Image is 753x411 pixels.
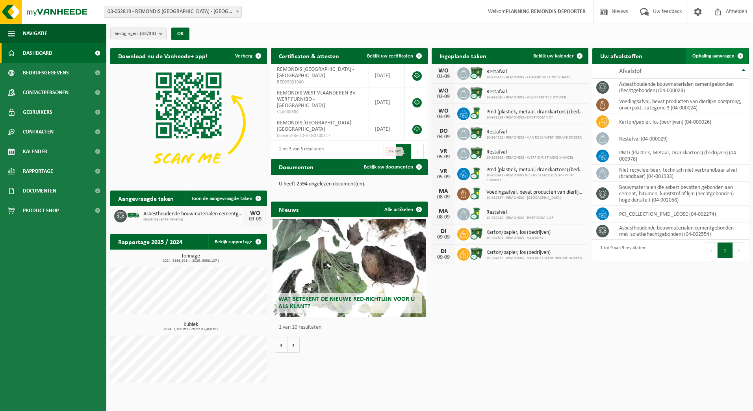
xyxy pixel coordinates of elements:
[486,209,553,216] span: Restafval
[235,54,252,59] span: Verberg
[171,28,189,40] button: OK
[486,230,551,236] span: Karton/papier, los (bedrijven)
[367,54,413,59] span: Bekijk uw certificaten
[436,94,451,100] div: 03-09
[470,66,483,80] img: WB-1100-CU
[486,156,573,160] span: 10-985965 - REMONDIS - WERF CHRISTIAENS MANDEL
[277,90,358,109] span: REMONDIS WEST-VLAANDEREN BV - WERF FURNIBO - [GEOGRAPHIC_DATA]
[110,191,182,206] h2: Aangevraagde taken
[278,296,415,310] span: Wat betekent de nieuwe RED-richtlijn voor u als klant?
[486,115,584,120] span: 10-982119 - REMONDIS - EVERYCOM VOF
[369,64,404,87] td: [DATE]
[436,248,451,255] div: DI
[470,227,483,240] img: WB-1100-CU
[486,196,584,200] span: 10-982537 - REMONDIS - [GEOGRAPHIC_DATA]
[114,328,267,331] span: 2024: 1,100 m3 - 2025: 93,460 m3
[104,6,241,17] span: 03-052819 - REMONDIS WEST-VLAANDEREN - OOSTENDE
[396,144,412,159] button: 1
[486,89,566,95] span: Restafval
[23,63,69,83] span: Bedrijfsgegevens
[271,202,306,217] h2: Nieuws
[613,182,749,205] td: bouwmaterialen die asbest bevatten gebonden aan cement, bitumen, kunststof of lijm (hechtgebonden...
[486,109,584,115] span: Pmd (plastiek, metaal, drankkartons) (bedrijven)
[613,165,749,182] td: niet recycleerbaar, technisch niet verbrandbaar afval (brandbaar) (04-001933)
[287,337,300,353] button: Volgende
[527,48,588,64] a: Bekijk uw kalender
[436,148,451,154] div: VR
[486,250,582,256] span: Karton/papier, los (bedrijven)
[486,167,584,173] span: Pmd (plastiek, metaal, drankkartons) (bedrijven)
[506,9,586,15] strong: PLANNING REMONDIS DEPOORTER
[613,113,749,130] td: karton/papier, los (bedrijven) (04-000026)
[613,79,749,96] td: asbesthoudende bouwmaterialen cementgebonden (hechtgebonden) (04-000023)
[470,146,483,160] img: WB-1100-CU
[23,161,53,181] span: Rapportage
[369,87,404,117] td: [DATE]
[277,133,363,139] span: Consent-SelfD-VEG2200117
[486,149,573,156] span: Restafval
[686,48,748,64] a: Ophaling aanvragen
[436,228,451,235] div: DI
[533,54,574,59] span: Bekijk uw kalender
[436,68,451,74] div: WO
[436,154,451,160] div: 05-09
[470,247,483,260] img: WB-1100-CU
[486,236,551,241] span: 10-984301 - REMONDIS - VAN ROEY
[412,144,424,159] button: Next
[613,205,749,222] td: PCI_COLLECTION_PMD_LOOSE (04-002274)
[436,174,451,180] div: 05-09
[275,337,287,353] button: Vorige
[369,117,404,141] td: [DATE]
[279,181,420,187] p: U heeft 2594 ongelezen document(en).
[277,120,354,132] span: REMONDIS [GEOGRAPHIC_DATA] - [GEOGRAPHIC_DATA]
[436,194,451,200] div: 08-09
[23,201,59,220] span: Product Shop
[127,209,140,222] img: BL-SO-LV
[110,234,190,249] h2: Rapportage 2025 / 2024
[23,43,52,63] span: Dashboard
[23,181,56,201] span: Documenten
[486,95,566,100] span: 10-992696 - REMONDIS - WYCKAERT TECHTOWER
[436,88,451,94] div: WO
[436,134,451,140] div: 04-09
[279,325,424,330] p: 1 van 10 resultaten
[23,102,52,122] span: Gebruikers
[208,234,266,250] a: Bekijk rapportage
[436,208,451,215] div: MA
[277,67,354,79] span: REMONDIS [GEOGRAPHIC_DATA] - [GEOGRAPHIC_DATA]
[486,256,582,261] span: 10-984532 - REMONDIS - VAN ROEY WERF NIEUWE DOKKEN
[273,219,426,317] a: Wat betekent de nieuwe RED-richtlijn voor u als klant?
[486,189,584,196] span: Voedingsafval, bevat producten van dierlijke oorsprong, onverpakt, categorie 3
[114,322,267,331] h3: Kubiek
[613,147,749,165] td: PMD (Plastiek, Metaal, Drankkartons) (bedrijven) (04-000978)
[486,173,584,183] span: 10-956941 - REMONDIS WEST-VLAANDEREN BV - WERF FURNIBO
[110,64,267,181] img: Download de VHEPlus App
[364,165,413,170] span: Bekijk uw documenten
[470,126,483,140] img: WB-1100-CU
[596,242,645,259] div: 1 tot 9 van 9 resultaten
[470,86,483,100] img: WB-1100-CU
[432,48,494,63] h2: Ingeplande taken
[486,216,553,220] span: 10-982119 - REMONDIS - EVERYCOM VOF
[110,48,215,63] h2: Download nu de Vanheede+ app!
[470,207,483,220] img: WB-0240-CU
[436,108,451,114] div: WO
[23,24,47,43] span: Navigatie
[361,48,427,64] a: Bekijk uw certificaten
[592,48,650,63] h2: Uw afvalstoffen
[115,28,156,40] span: Vestigingen
[470,167,483,180] img: WB-0240-CU
[277,79,363,85] span: RED25001940
[378,202,427,217] a: Alle artikelen
[229,48,266,64] button: Verberg
[436,128,451,134] div: DO
[436,255,451,260] div: 09-09
[613,222,749,240] td: asbesthoudende bouwmaterialen cementgebonden met isolatie(hechtgebonden) (04-002554)
[23,122,54,142] span: Contracten
[613,130,749,147] td: restafval (04-000029)
[733,243,745,258] button: Next
[114,254,267,263] h3: Tonnage
[486,69,570,75] span: Restafval
[110,28,167,39] button: Vestigingen(33/33)
[358,159,427,175] a: Bekijk uw documenten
